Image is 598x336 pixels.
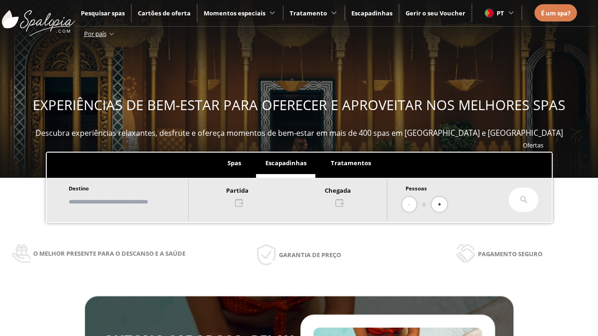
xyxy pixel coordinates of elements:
[402,197,416,212] button: -
[422,199,426,210] span: 0
[69,185,89,192] span: Destino
[265,159,306,167] span: Escapadinhas
[478,249,542,259] span: Pagamento seguro
[81,9,125,17] a: Pesquisar spas
[523,141,543,149] a: Ofertas
[33,248,185,259] span: O melhor presente para o descanso e a saúde
[228,159,241,167] span: Spas
[36,128,563,138] span: Descubra experiências relaxantes, desfrute e ofereça momentos de bem-estar em mais de 400 spas em...
[33,96,565,114] span: EXPERIÊNCIAS DE BEM-ESTAR PARA OFERECER E APROVEITAR NOS MELHORES SPAS
[138,9,191,17] a: Cartões de oferta
[2,1,75,36] img: ImgLogoSpalopia.BvClDcEz.svg
[541,9,570,17] span: É um spa?
[432,197,447,212] button: +
[279,250,341,260] span: Garantia de preço
[84,29,107,38] span: Por país
[541,8,570,18] a: É um spa?
[331,159,371,167] span: Tratamentos
[406,9,465,17] a: Gerir o seu Voucher
[406,185,427,192] span: Pessoas
[351,9,392,17] a: Escapadinhas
